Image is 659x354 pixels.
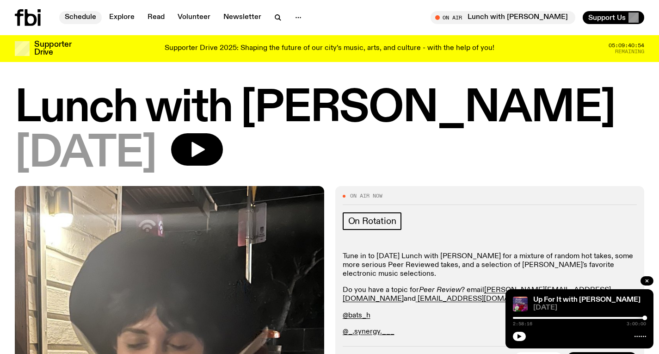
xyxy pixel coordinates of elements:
[431,11,575,24] button: On AirLunch with [PERSON_NAME]
[348,216,396,226] span: On Rotation
[533,304,646,311] span: [DATE]
[104,11,140,24] a: Explore
[343,286,637,304] p: Do you have a topic for ? email and
[15,88,644,130] h1: Lunch with [PERSON_NAME]
[533,296,641,304] a: Up For It with [PERSON_NAME]
[513,322,532,326] span: 2:58:16
[609,43,644,48] span: 05:09:40:54
[343,328,394,335] a: @_.synergy.___
[343,252,637,279] p: Tune in to [DATE] Lunch with [PERSON_NAME] for a mixture of random hot takes, some more serious P...
[142,11,170,24] a: Read
[343,312,370,319] a: @bats_h
[627,322,646,326] span: 3:00:00
[59,11,102,24] a: Schedule
[218,11,267,24] a: Newsletter
[419,286,461,294] em: Peer Review
[165,44,494,53] p: Supporter Drive 2025: Shaping the future of our city’s music, arts, and culture - with the help o...
[418,295,545,303] a: [EMAIL_ADDRESS][DOMAIN_NAME]
[350,193,382,199] span: On Air Now
[588,13,626,22] span: Support Us
[34,41,71,56] h3: Supporter Drive
[15,133,156,175] span: [DATE]
[615,49,644,54] span: Remaining
[172,11,216,24] a: Volunteer
[343,212,402,230] a: On Rotation
[583,11,644,24] button: Support Us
